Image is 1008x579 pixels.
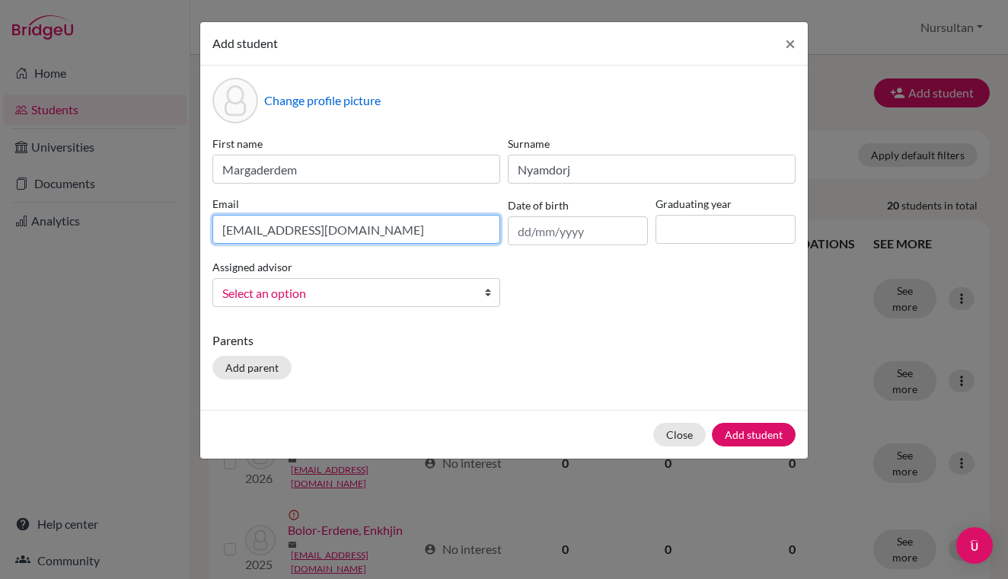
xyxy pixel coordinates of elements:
[508,136,796,152] label: Surname
[212,331,796,350] p: Parents
[508,216,648,245] input: dd/mm/yyyy
[212,136,500,152] label: First name
[956,527,993,564] div: Open Intercom Messenger
[212,356,292,379] button: Add parent
[508,197,569,213] label: Date of birth
[212,259,292,275] label: Assigned advisor
[712,423,796,446] button: Add student
[773,22,808,65] button: Close
[656,196,796,212] label: Graduating year
[212,78,258,123] div: Profile picture
[222,283,471,303] span: Select an option
[785,32,796,54] span: ×
[653,423,706,446] button: Close
[212,196,500,212] label: Email
[212,36,278,50] span: Add student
